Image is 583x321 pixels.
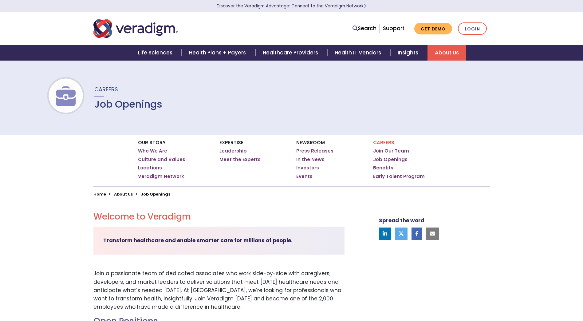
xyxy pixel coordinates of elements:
a: Search [353,24,376,33]
a: Investors [296,165,319,171]
a: Leadership [219,148,247,154]
a: Insights [390,45,427,61]
a: About Us [114,191,133,197]
a: About Us [427,45,466,61]
a: Health Plans + Payers [182,45,255,61]
a: Health IT Vendors [327,45,390,61]
p: Join a passionate team of dedicated associates who work side-by-side with caregivers, developers,... [93,269,345,311]
a: Press Releases [296,148,333,154]
span: Careers [94,85,118,93]
span: Learn More [364,3,366,9]
img: Veradigm logo [93,18,178,39]
a: Discover the Veradigm Advantage: Connect to the Veradigm NetworkLearn More [217,3,366,9]
h1: Job Openings [94,98,162,110]
a: Life Sciences [131,45,182,61]
a: Early Talent Program [373,173,425,180]
a: Benefits [373,165,393,171]
h2: Welcome to Veradigm [93,212,345,222]
a: Locations [138,165,162,171]
a: Healthcare Providers [255,45,327,61]
a: Join Our Team [373,148,409,154]
a: Support [383,25,404,32]
a: In the News [296,157,325,163]
strong: Spread the word [379,217,424,224]
a: Home [93,191,106,197]
a: Meet the Experts [219,157,261,163]
a: Veradigm Network [138,173,184,180]
a: Get Demo [414,23,452,35]
a: Who We Are [138,148,167,154]
a: Login [458,22,487,35]
a: Events [296,173,313,180]
a: Culture and Values [138,157,185,163]
a: Job Openings [373,157,408,163]
strong: Transform healthcare and enable smarter care for millions of people. [103,237,293,244]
